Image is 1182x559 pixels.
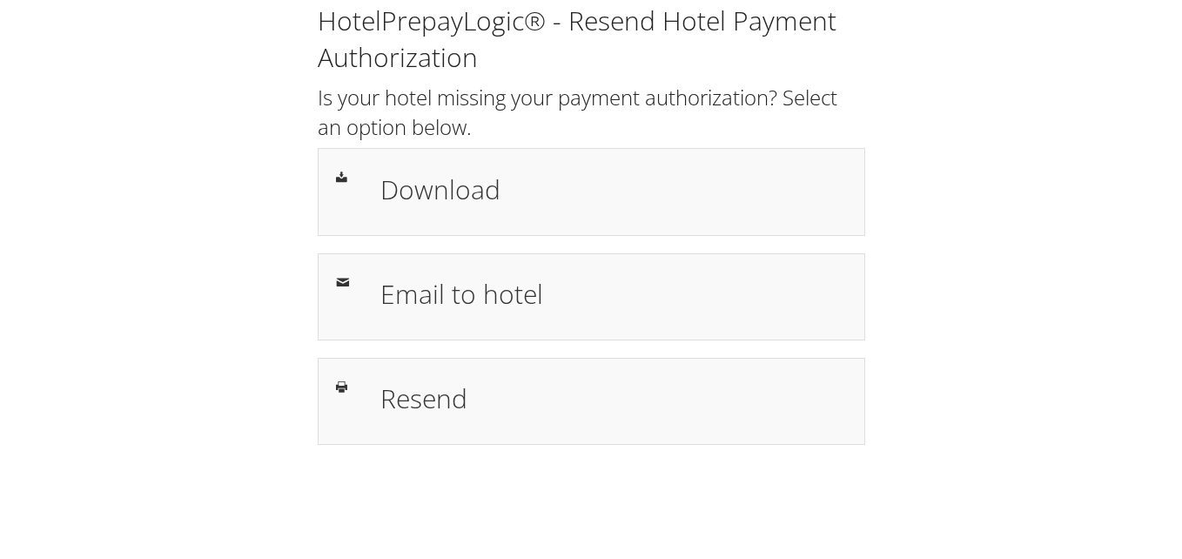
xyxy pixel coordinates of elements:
[380,379,847,418] h1: Resend
[318,148,865,235] a: Download
[318,83,865,141] h2: Is your hotel missing your payment authorization? Select an option below.
[318,253,865,340] a: Email to hotel
[318,358,865,445] a: Resend
[380,170,847,209] h1: Download
[380,274,847,313] h1: Email to hotel
[318,3,865,76] h1: HotelPrepayLogic® - Resend Hotel Payment Authorization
